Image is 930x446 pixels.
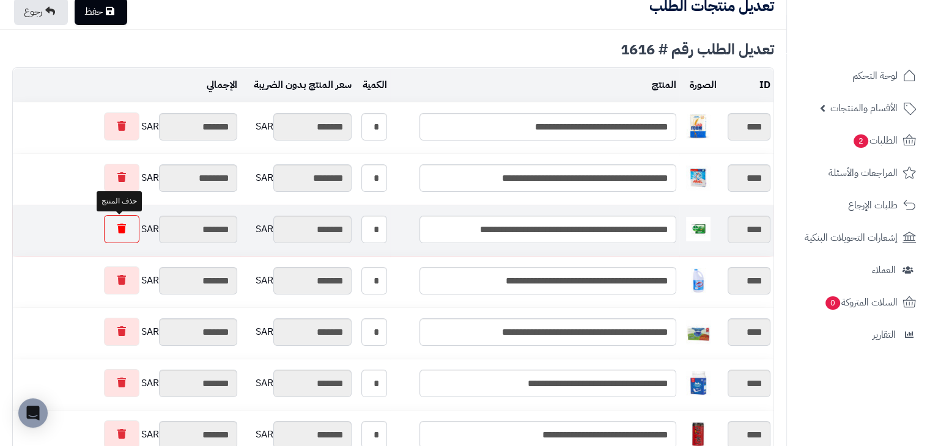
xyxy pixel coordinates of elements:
[355,68,389,102] td: الكمية
[873,326,896,343] span: التقارير
[13,68,240,102] td: الإجمالي
[686,268,710,293] img: 1747510096-I83l2Dd8uvXxUleu3Vrv19yFgFPFVK66-40x40.jpg
[12,42,774,57] div: تعديل الطلب رقم # 1616
[794,320,923,349] a: التقارير
[794,223,923,252] a: إشعارات التحويلات البنكية
[805,229,898,246] span: إشعارات التحويلات البنكية
[16,318,237,346] div: SAR
[686,320,710,344] img: 1747513746-zx6kVRYbohpveGkgv4Hh6hTJsBmX9uj7-40x40.jpg
[18,398,48,428] div: Open Intercom Messenger
[825,296,841,310] span: 0
[872,261,896,279] span: العملاء
[852,67,898,84] span: لوحة التحكم
[686,217,710,241] img: 1747487377-Screenshot%202025-05-17%20154750-40x40.jpg
[794,158,923,188] a: المراجعات والأسئلة
[16,164,237,192] div: SAR
[847,9,918,35] img: logo-2.png
[390,68,679,102] td: المنتج
[16,112,237,141] div: SAR
[679,68,720,102] td: الصورة
[829,164,898,181] span: المراجعات والأسئلة
[243,267,352,294] div: SAR
[686,166,710,190] img: 1747485038-KC1A3KZW3vfiPFX9yv1GEHvzpxSOKLKo-40x40.jpg
[243,216,352,243] div: SAR
[243,164,352,192] div: SAR
[720,68,773,102] td: ID
[16,266,237,294] div: SAR
[794,126,923,155] a: الطلبات2
[243,318,352,346] div: SAR
[243,370,352,397] div: SAR
[16,369,237,397] div: SAR
[686,371,710,395] img: 1747514177-ccd0a3cf-72ab-4216-a748-cb9d8e1d-40x40.jpg
[852,132,898,149] span: الطلبات
[97,191,142,211] div: حذف المنتج
[853,134,869,148] span: 2
[686,114,710,139] img: 1747451105-51n67CUqWVL._AC_SL1500-40x40.jpg
[794,191,923,220] a: طلبات الإرجاع
[824,294,898,311] span: السلات المتروكة
[240,68,355,102] td: سعر المنتج بدون الضريبة
[848,197,898,214] span: طلبات الإرجاع
[16,215,237,243] div: SAR
[794,255,923,285] a: العملاء
[794,61,923,90] a: لوحة التحكم
[794,288,923,317] a: السلات المتروكة0
[830,100,898,117] span: الأقسام والمنتجات
[243,113,352,141] div: SAR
